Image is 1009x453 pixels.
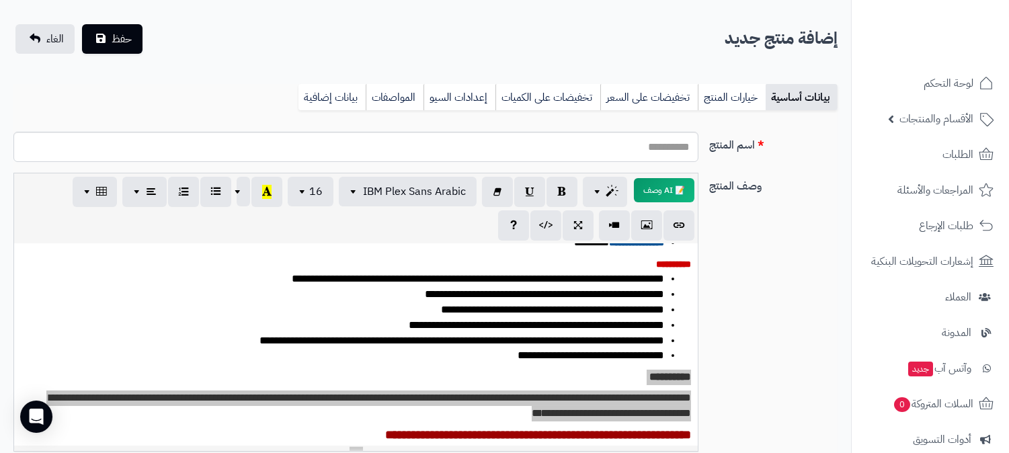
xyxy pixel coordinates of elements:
a: وآتس آبجديد [860,352,1001,384]
a: الغاء [15,24,75,54]
span: لوحة التحكم [924,74,973,93]
a: بيانات إضافية [298,84,366,111]
span: العملاء [945,288,971,306]
span: طلبات الإرجاع [919,216,973,235]
span: جديد [908,362,933,376]
span: الغاء [46,31,64,47]
span: 16 [309,183,323,200]
label: اسم المنتج [704,132,843,153]
span: الطلبات [942,145,973,164]
button: IBM Plex Sans Arabic [339,177,477,206]
a: المدونة [860,317,1001,349]
h2: إضافة منتج جديد [725,25,838,52]
a: طلبات الإرجاع [860,210,1001,242]
span: المراجعات والأسئلة [897,181,973,200]
span: أدوات التسويق [913,430,971,449]
span: المدونة [942,323,971,342]
span: IBM Plex Sans Arabic [363,183,466,200]
a: لوحة التحكم [860,67,1001,99]
span: السلات المتروكة [893,395,973,413]
span: 0 [894,397,910,412]
a: تخفيضات على الكميات [495,84,600,111]
a: إشعارات التحويلات البنكية [860,245,1001,278]
a: المواصفات [366,84,423,111]
span: وآتس آب [907,359,971,378]
a: بيانات أساسية [766,84,838,111]
span: حفظ [112,31,132,47]
span: الأقسام والمنتجات [899,110,973,128]
button: حفظ [82,24,143,54]
a: السلات المتروكة0 [860,388,1001,420]
a: خيارات المنتج [698,84,766,111]
a: تخفيضات على السعر [600,84,698,111]
a: الطلبات [860,138,1001,171]
a: العملاء [860,281,1001,313]
button: 📝 AI وصف [634,178,694,202]
div: Open Intercom Messenger [20,401,52,433]
a: إعدادات السيو [423,84,495,111]
label: وصف المنتج [704,173,843,194]
a: المراجعات والأسئلة [860,174,1001,206]
span: إشعارات التحويلات البنكية [871,252,973,271]
button: 16 [288,177,333,206]
img: logo-2.png [918,36,996,65]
